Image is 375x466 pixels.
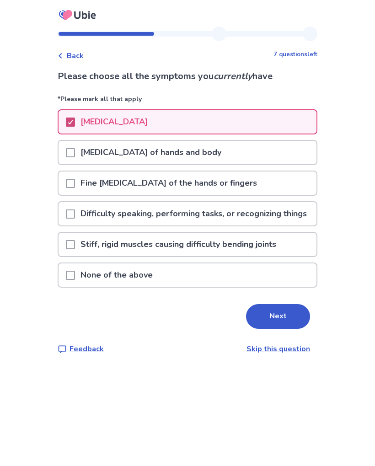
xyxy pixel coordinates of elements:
p: Fine [MEDICAL_DATA] of the hands or fingers [75,171,262,195]
span: Back [67,50,84,61]
p: Please choose all the symptoms you have [58,70,317,83]
a: Feedback [58,343,104,354]
p: Difficulty speaking, performing tasks, or recognizing things [75,202,312,225]
p: None of the above [75,263,158,287]
p: *Please mark all that apply [58,94,317,109]
p: Feedback [70,343,104,354]
p: 7 questions left [273,50,317,59]
p: [MEDICAL_DATA] of hands and body [75,141,227,164]
p: Stiff, rigid muscles causing difficulty bending joints [75,233,282,256]
a: Skip this question [246,344,310,354]
p: [MEDICAL_DATA] [75,110,153,134]
i: currently [214,70,252,82]
button: Next [246,304,310,329]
